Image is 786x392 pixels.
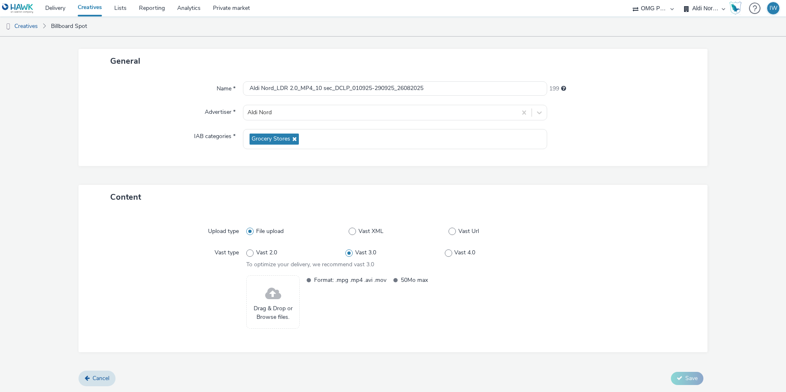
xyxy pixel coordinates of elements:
[191,129,239,141] label: IAB categories *
[205,224,242,235] label: Upload type
[110,55,140,67] span: General
[201,105,239,116] label: Advertiser *
[47,16,91,36] a: Billboard Spot
[252,136,290,143] span: Grocery Stores
[256,227,284,235] span: File upload
[671,372,703,385] button: Save
[358,227,384,235] span: Vast XML
[92,374,109,382] span: Cancel
[246,261,374,268] span: To optimize your delivery, we recommend vast 3.0
[211,245,242,257] label: Vast type
[4,23,12,31] img: dooh
[549,85,559,93] span: 199
[729,2,745,15] a: Hawk Academy
[110,191,141,203] span: Content
[458,227,479,235] span: Vast Url
[2,3,34,14] img: undefined Logo
[243,81,547,96] input: Name
[314,275,386,285] span: Format: .mpg .mp4 .avi .mov
[355,249,376,257] span: Vast 3.0
[729,2,742,15] img: Hawk Academy
[79,371,116,386] a: Cancel
[213,81,239,93] label: Name *
[454,249,475,257] span: Vast 4.0
[401,275,473,285] span: 50Mo max
[685,374,698,382] span: Save
[561,85,566,93] div: Maximum 255 characters
[251,304,295,321] span: Drag & Drop or Browse files.
[256,249,277,257] span: Vast 2.0
[770,2,777,14] div: IW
